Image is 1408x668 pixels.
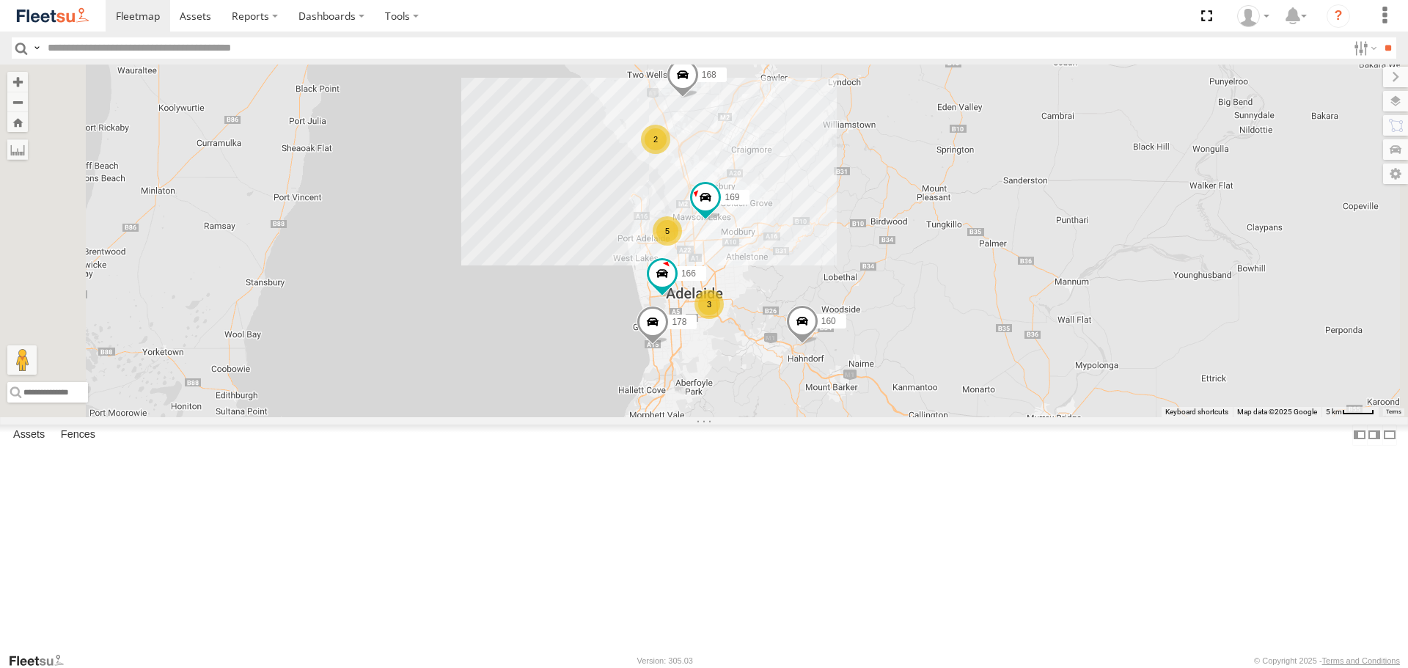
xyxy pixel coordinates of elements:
span: 160 [821,316,836,326]
button: Zoom in [7,72,28,92]
label: Search Filter Options [1348,37,1379,59]
label: Fences [54,425,103,446]
label: Hide Summary Table [1382,425,1397,446]
div: Version: 305.03 [637,656,693,665]
button: Zoom Home [7,112,28,132]
label: Measure [7,139,28,160]
button: Zoom out [7,92,28,112]
button: Keyboard shortcuts [1165,407,1228,417]
i: ? [1327,4,1350,28]
button: Drag Pegman onto the map to open Street View [7,345,37,375]
span: 166 [681,269,696,279]
span: Map data ©2025 Google [1237,408,1317,416]
label: Search Query [31,37,43,59]
div: 2 [641,125,670,154]
label: Dock Summary Table to the Left [1352,425,1367,446]
span: 168 [702,70,716,80]
div: © Copyright 2025 - [1254,656,1400,665]
a: Visit our Website [8,653,76,668]
div: Martin Jeffries [1232,5,1275,27]
label: Dock Summary Table to the Right [1367,425,1382,446]
a: Terms [1386,408,1401,414]
label: Map Settings [1383,164,1408,184]
label: Assets [6,425,52,446]
a: Terms and Conditions [1322,656,1400,665]
span: 169 [725,192,739,202]
span: 178 [672,317,686,327]
img: fleetsu-logo-horizontal.svg [15,6,91,26]
div: 5 [653,216,682,246]
span: 5 km [1326,408,1342,416]
button: Map scale: 5 km per 40 pixels [1321,407,1379,417]
div: 3 [694,290,724,319]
